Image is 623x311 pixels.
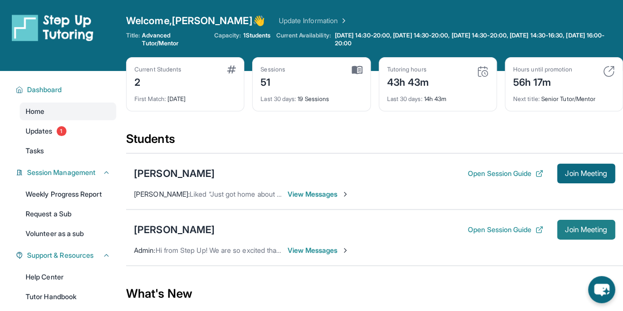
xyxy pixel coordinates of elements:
span: Liked “Just got home about to log on” [190,190,307,198]
a: Request a Sub [20,205,116,223]
span: Title: [126,32,140,47]
div: Students [126,131,623,153]
div: Hours until promotion [513,66,572,73]
div: [PERSON_NAME] [134,223,215,237]
div: 56h 17m [513,73,572,89]
img: card [227,66,236,73]
a: Home [20,103,116,120]
a: [DATE] 14:30-20:00, [DATE] 14:30-20:00, [DATE] 14:30-20:00, [DATE] 14:30-16:30, [DATE] 16:00-20:00 [333,32,623,47]
img: logo [12,14,94,41]
img: Chevron Right [338,16,348,26]
span: Session Management [27,168,96,177]
a: Tutor Handbook [20,288,116,306]
span: 1 [57,126,66,136]
div: Current Students [134,66,181,73]
button: Join Meeting [557,164,615,183]
span: Last 30 days : [387,95,423,103]
a: Weekly Progress Report [20,185,116,203]
span: View Messages [288,245,349,255]
span: First Match : [134,95,166,103]
button: Support & Resources [23,250,110,260]
button: Join Meeting [557,220,615,240]
div: 19 Sessions [261,89,362,103]
button: chat-button [588,276,615,303]
span: Dashboard [27,85,62,95]
a: Volunteer as a sub [20,225,116,242]
button: Open Session Guide [468,225,543,235]
span: View Messages [288,189,349,199]
button: Open Session Guide [468,169,543,178]
span: Admin : [134,246,155,254]
div: 14h 43m [387,89,489,103]
div: 51 [261,73,285,89]
span: Capacity: [214,32,241,39]
span: Advanced Tutor/Mentor [142,32,208,47]
img: card [352,66,362,74]
img: card [603,66,615,77]
a: Update Information [279,16,348,26]
a: Tasks [20,142,116,160]
span: Welcome, [PERSON_NAME] 👋 [126,14,265,28]
a: Help Center [20,268,116,286]
div: Sessions [261,66,285,73]
span: Join Meeting [565,227,607,233]
span: Last 30 days : [261,95,296,103]
span: [PERSON_NAME] : [134,190,190,198]
img: card [477,66,489,77]
span: Tasks [26,146,44,156]
div: [PERSON_NAME] [134,167,215,180]
div: 2 [134,73,181,89]
span: Next title : [513,95,540,103]
img: Chevron-Right [341,190,349,198]
span: Home [26,106,44,116]
button: Session Management [23,168,110,177]
span: Join Meeting [565,171,607,176]
div: Senior Tutor/Mentor [513,89,615,103]
span: Updates [26,126,53,136]
div: 43h 43m [387,73,429,89]
span: Support & Resources [27,250,94,260]
img: Chevron-Right [341,246,349,254]
button: Dashboard [23,85,110,95]
a: Updates1 [20,122,116,140]
span: 1 Students [243,32,270,39]
span: Current Availability: [276,32,330,47]
span: [DATE] 14:30-20:00, [DATE] 14:30-20:00, [DATE] 14:30-20:00, [DATE] 14:30-16:30, [DATE] 16:00-20:00 [335,32,621,47]
div: Tutoring hours [387,66,429,73]
div: [DATE] [134,89,236,103]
